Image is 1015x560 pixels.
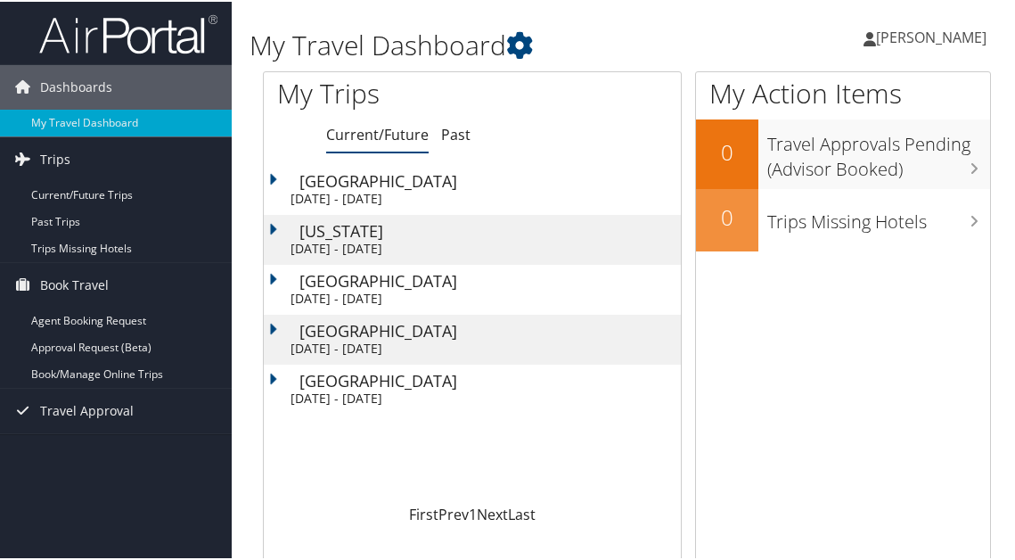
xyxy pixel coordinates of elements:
[696,187,990,250] a: 0Trips Missing Hotels
[767,199,990,233] h3: Trips Missing Hotels
[326,123,429,143] a: Current/Future
[291,389,672,405] div: [DATE] - [DATE]
[291,339,672,355] div: [DATE] - [DATE]
[876,26,986,45] span: [PERSON_NAME]
[40,136,70,180] span: Trips
[696,201,758,231] h2: 0
[477,503,508,523] a: Next
[40,261,109,306] span: Book Travel
[409,503,438,523] a: First
[696,136,758,166] h2: 0
[39,12,217,54] img: airportal-logo.png
[299,371,681,387] div: [GEOGRAPHIC_DATA]
[277,73,494,111] h1: My Trips
[299,221,681,237] div: [US_STATE]
[299,321,681,337] div: [GEOGRAPHIC_DATA]
[864,9,1004,62] a: [PERSON_NAME]
[299,171,681,187] div: [GEOGRAPHIC_DATA]
[291,239,672,255] div: [DATE] - [DATE]
[508,503,536,523] a: Last
[767,121,990,180] h3: Travel Approvals Pending (Advisor Booked)
[40,63,112,108] span: Dashboards
[438,503,469,523] a: Prev
[696,73,990,111] h1: My Action Items
[250,25,753,62] h1: My Travel Dashboard
[696,118,990,186] a: 0Travel Approvals Pending (Advisor Booked)
[469,503,477,523] a: 1
[40,387,134,432] span: Travel Approval
[441,123,471,143] a: Past
[291,189,672,205] div: [DATE] - [DATE]
[291,289,672,305] div: [DATE] - [DATE]
[299,271,681,287] div: [GEOGRAPHIC_DATA]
